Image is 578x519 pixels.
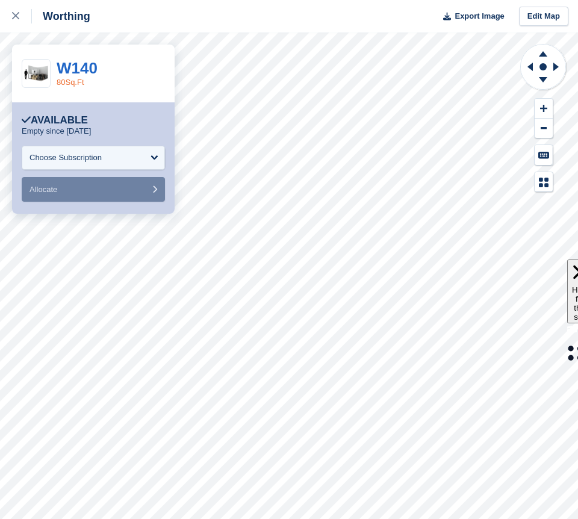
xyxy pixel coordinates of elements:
[22,114,88,126] div: Available
[22,177,165,202] button: Allocate
[57,78,84,87] a: 80Sq.Ft
[455,10,504,22] span: Export Image
[436,7,505,26] button: Export Image
[57,59,98,77] a: W140
[22,63,50,84] img: 75-sqft-unit.jpg
[535,145,553,165] button: Keyboard Shortcuts
[32,9,90,23] div: Worthing
[519,7,568,26] a: Edit Map
[535,119,553,138] button: Zoom Out
[22,126,91,136] p: Empty since [DATE]
[30,185,57,194] span: Allocate
[535,99,553,119] button: Zoom In
[535,172,553,192] button: Map Legend
[30,152,102,164] div: Choose Subscription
